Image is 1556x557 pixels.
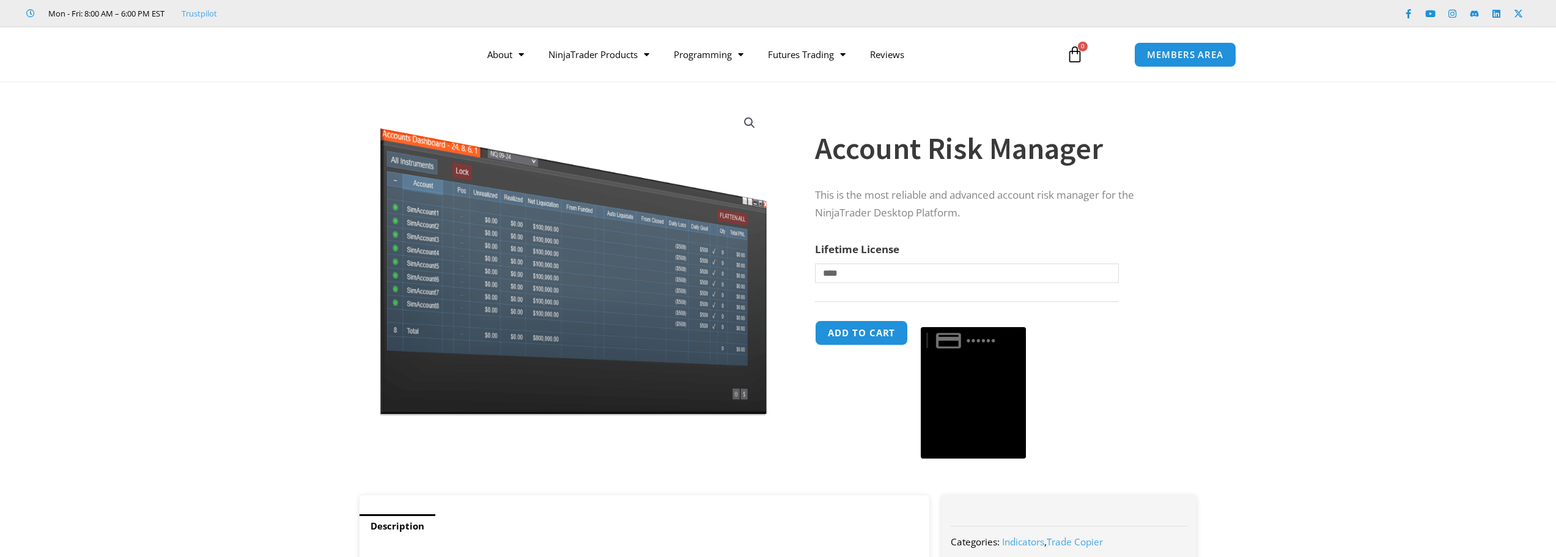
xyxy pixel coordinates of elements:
a: View full-screen image gallery [739,112,761,134]
a: MEMBERS AREA [1134,42,1236,67]
iframe: Secure payment input frame [918,319,1028,320]
a: Programming [662,40,756,68]
h1: Account Risk Manager [815,127,1172,170]
a: Description [360,514,435,538]
span: , [1002,536,1103,548]
a: Trustpilot [182,6,217,21]
a: Trade Copier [1047,536,1103,548]
a: About [475,40,536,68]
a: Reviews [858,40,916,68]
nav: Menu [475,40,1052,68]
button: Add to cart [815,320,908,345]
span: Mon - Fri: 8:00 AM – 6:00 PM EST [45,6,164,21]
span: MEMBERS AREA [1147,50,1223,59]
a: NinjaTrader Products [536,40,662,68]
a: Futures Trading [756,40,858,68]
img: LogoAI | Affordable Indicators – NinjaTrader [320,32,451,76]
span: Categories: [951,536,1000,548]
span: 0 [1078,42,1088,51]
a: Indicators [1002,536,1044,548]
a: Clear options [815,289,834,298]
img: Screenshot 2024-08-26 15462845454 [377,103,770,416]
a: 0 [1048,37,1102,72]
p: This is the most reliable and advanced account risk manager for the NinjaTrader Desktop Platform. [815,186,1172,222]
button: Buy with GPay [921,327,1026,459]
text: •••••• [967,334,998,347]
label: Lifetime License [815,242,899,256]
